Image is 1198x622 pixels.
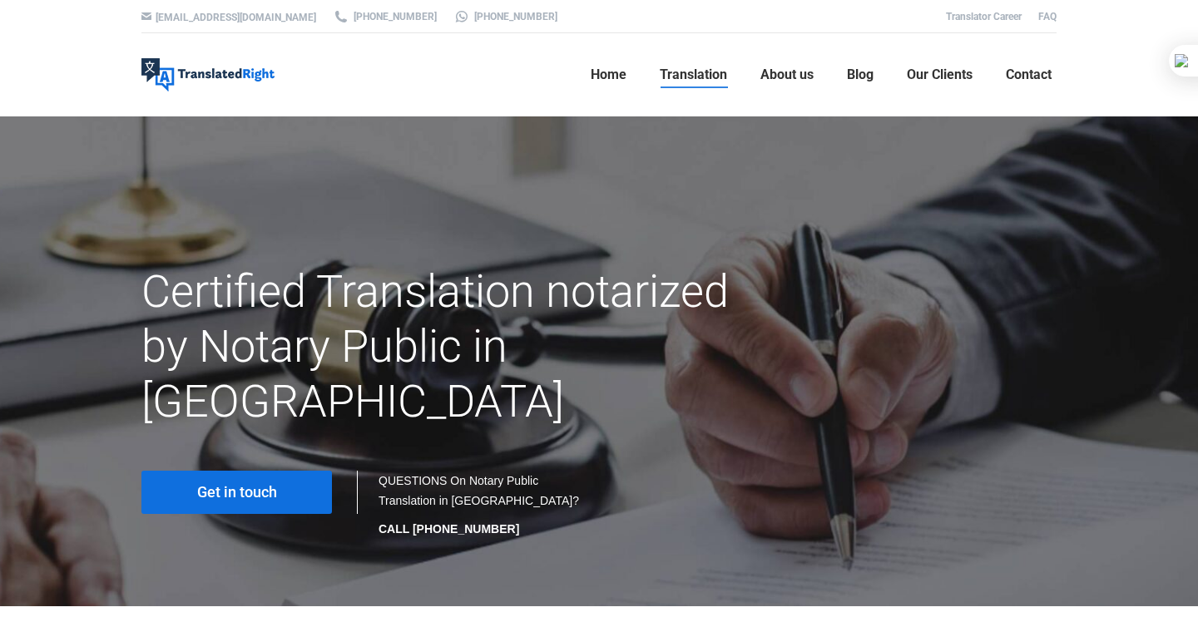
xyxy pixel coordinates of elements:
a: Blog [842,48,879,101]
img: Translated Right [141,58,275,91]
a: Get in touch [141,471,332,514]
strong: CALL [PHONE_NUMBER] [379,522,519,536]
a: About us [755,48,819,101]
a: [PHONE_NUMBER] [453,9,557,24]
span: Translation [660,67,727,83]
h1: Certified Translation notarized by Notary Public in [GEOGRAPHIC_DATA] [141,264,743,429]
span: Contact [1006,67,1052,83]
a: Home [586,48,631,101]
a: Translation [655,48,732,101]
span: Get in touch [197,484,277,501]
span: About us [760,67,814,83]
a: Contact [1001,48,1057,101]
a: [EMAIL_ADDRESS][DOMAIN_NAME] [156,12,316,23]
a: Our Clients [902,48,978,101]
span: Home [591,67,626,83]
span: Our Clients [907,67,973,83]
a: FAQ [1038,11,1057,22]
a: [PHONE_NUMBER] [333,9,437,24]
a: Translator Career [946,11,1022,22]
div: QUESTIONS On Notary Public Translation in [GEOGRAPHIC_DATA]? [379,471,582,539]
span: Blog [847,67,874,83]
